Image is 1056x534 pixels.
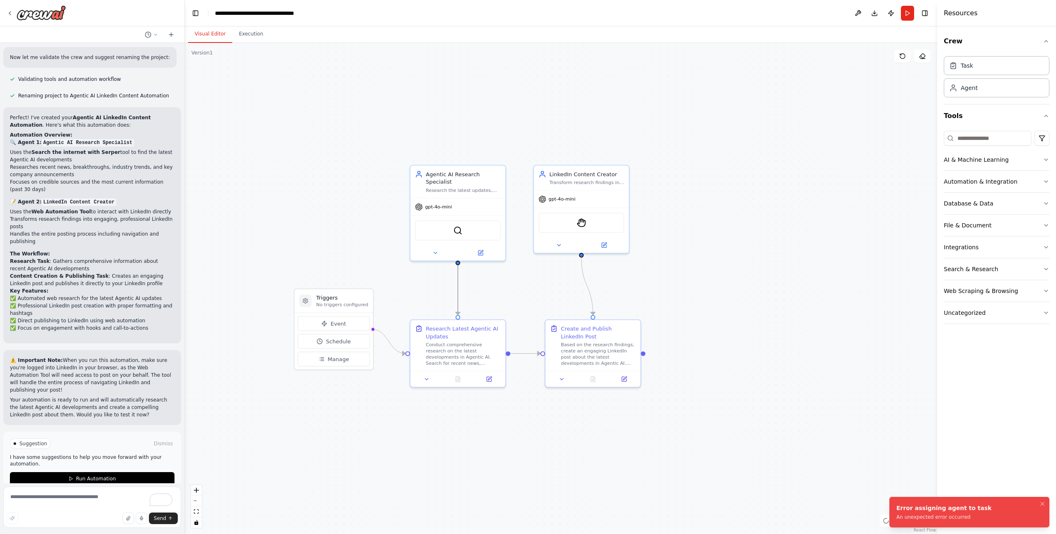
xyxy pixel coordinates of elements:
[191,496,202,506] button: zoom out
[328,355,349,363] span: Manage
[944,243,978,251] div: Integrations
[154,515,166,522] span: Send
[298,352,370,366] button: Manage
[232,26,270,43] button: Execution
[944,280,1049,302] button: Web Scraping & Browsing
[10,472,174,485] button: Run Automation
[944,309,985,317] div: Uncategorized
[136,513,147,524] button: Click to speak your automation idea
[944,193,1049,214] button: Database & Data
[10,357,63,363] strong: ⚠️ Important Note:
[19,440,47,447] span: Suggestion
[3,487,181,528] textarea: To enrich screen reader interactions, please activate Accessibility in Grammarly extension settings
[944,128,1049,331] div: Tools
[31,149,120,155] strong: Search the internet with Serper
[454,265,462,315] g: Edge from dd6f58f3-0988-46b1-b115-26e6696e92ac to 17fa86bc-e1b8-40fa-a85f-b95c91684fc6
[141,30,161,40] button: Switch to previous chat
[426,170,501,186] div: Agentic AI Research Specialist
[944,171,1049,192] button: Automation & Integration
[42,139,134,146] code: Agentic AI Research Specialist
[10,273,108,279] strong: Content Creation & Publishing Task
[10,54,170,61] p: Now let me validate the crew and suggest renaming the project:
[10,272,174,287] li: : Creates an engaging LinkedIn post and publishes it directly to your LinkedIn profile
[298,334,370,349] button: Schedule
[372,326,405,357] g: Edge from triggers to 17fa86bc-e1b8-40fa-a85f-b95c91684fc6
[165,30,178,40] button: Start a new chat
[10,178,174,193] li: Focuses on credible sources and the most current information (past 30 days)
[944,199,993,208] div: Database & Data
[10,288,48,294] strong: Key Features:
[294,288,373,370] div: TriggersNo triggers configuredEventScheduleManage
[896,514,992,520] div: An unexpected error occurred
[191,485,202,528] div: React Flow controls
[10,295,174,302] li: ✅ Automated web research for the latest Agentic AI updates
[10,230,174,245] li: Handles the entire posting process including navigation and publishing
[425,204,452,210] span: gpt-4o-mini
[316,302,368,308] p: No triggers configured
[191,50,213,56] div: Version 1
[191,506,202,517] button: fit view
[188,26,232,43] button: Visual Editor
[149,513,178,524] button: Send
[944,177,1018,186] div: Automation & Integration
[10,357,174,394] p: When you run this automation, make sure you're logged into LinkedIn in your browser, as the Web A...
[123,513,134,524] button: Upload files
[330,320,346,328] span: Event
[944,30,1049,53] button: Crew
[549,180,625,186] div: Transform research findings into engaging LinkedIn posts that capture attention and drive profess...
[42,198,116,206] code: LinkedIn Content Creator
[944,104,1049,128] button: Tools
[10,115,151,128] strong: Agentic AI LinkedIn Content Automation
[10,324,174,332] li: ✅ Focus on engagement with hooks and call-to-actions
[10,317,174,324] li: ✅ Direct publishing to LinkedIn using web automation
[10,208,174,215] li: Uses the to interact with LinkedIn directly
[7,513,18,524] button: Improve this prompt
[316,294,368,302] h3: Triggers
[944,53,1049,104] div: Crew
[944,258,1049,280] button: Search & Research
[561,342,636,366] div: Based on the research findings, create an engaging LinkedIn post about the latest developments in...
[10,114,174,129] p: Perfect! I've created your . Here's what this automation does:
[191,517,202,528] button: toggle interactivity
[298,316,370,331] button: Event
[944,287,1018,295] div: Web Scraping & Browsing
[410,319,506,388] div: Research Latest Agentic AI UpdatesConduct comprehensive research on the latest developments in Ag...
[944,156,1009,164] div: AI & Machine Learning
[10,163,174,178] li: Researches recent news, breakthroughs, industry trends, and key company announcements
[944,265,998,273] div: Search & Research
[10,396,174,418] p: Your automation is ready to run and will automatically research the latest Agentic AI development...
[944,149,1049,170] button: AI & Machine Learning
[215,9,308,17] nav: breadcrumb
[577,218,586,227] img: StagehandTool
[549,196,575,202] span: gpt-4o-mini
[18,76,121,83] span: Validating tools and automation workflow
[453,226,462,235] img: SerperDevTool
[549,170,625,178] div: LinkedIn Content Creator
[76,475,116,482] span: Run Automation
[544,319,641,388] div: Create and Publish LinkedIn PostBased on the research findings, create an engaging LinkedIn post ...
[611,375,637,384] button: Open in side panel
[561,325,636,340] div: Create and Publish LinkedIn Post
[426,342,501,366] div: Conduct comprehensive research on the latest developments in Agentic AI. Search for recent news, ...
[190,7,201,19] button: Hide left sidebar
[459,248,502,258] button: Open in side panel
[426,187,501,194] div: Research the latest updates, trends, and developments in Agentic AI technology, identifying key i...
[896,504,992,512] div: Error assigning agent to task
[410,165,506,261] div: Agentic AI Research SpecialistResearch the latest updates, trends, and developments in Agentic AI...
[961,61,973,70] div: Task
[441,375,474,384] button: No output available
[10,251,50,257] strong: The Workflow:
[191,485,202,496] button: zoom in
[10,258,49,264] strong: Research Task
[533,165,629,253] div: LinkedIn Content CreatorTransform research findings into engaging LinkedIn posts that capture att...
[10,139,134,145] strong: 🔍 Agent 1:
[31,209,91,215] strong: Web Automation Tool
[16,5,66,20] img: Logo
[961,84,978,92] div: Agent
[944,8,978,18] h4: Resources
[10,149,174,163] li: Uses the tool to find the latest Agentic AI developments
[944,302,1049,324] button: Uncategorized
[10,454,174,467] p: I have some suggestions to help you move forward with your automation.
[944,236,1049,258] button: Integrations
[10,258,174,272] li: : Gathers comprehensive information about recent Agentic AI developments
